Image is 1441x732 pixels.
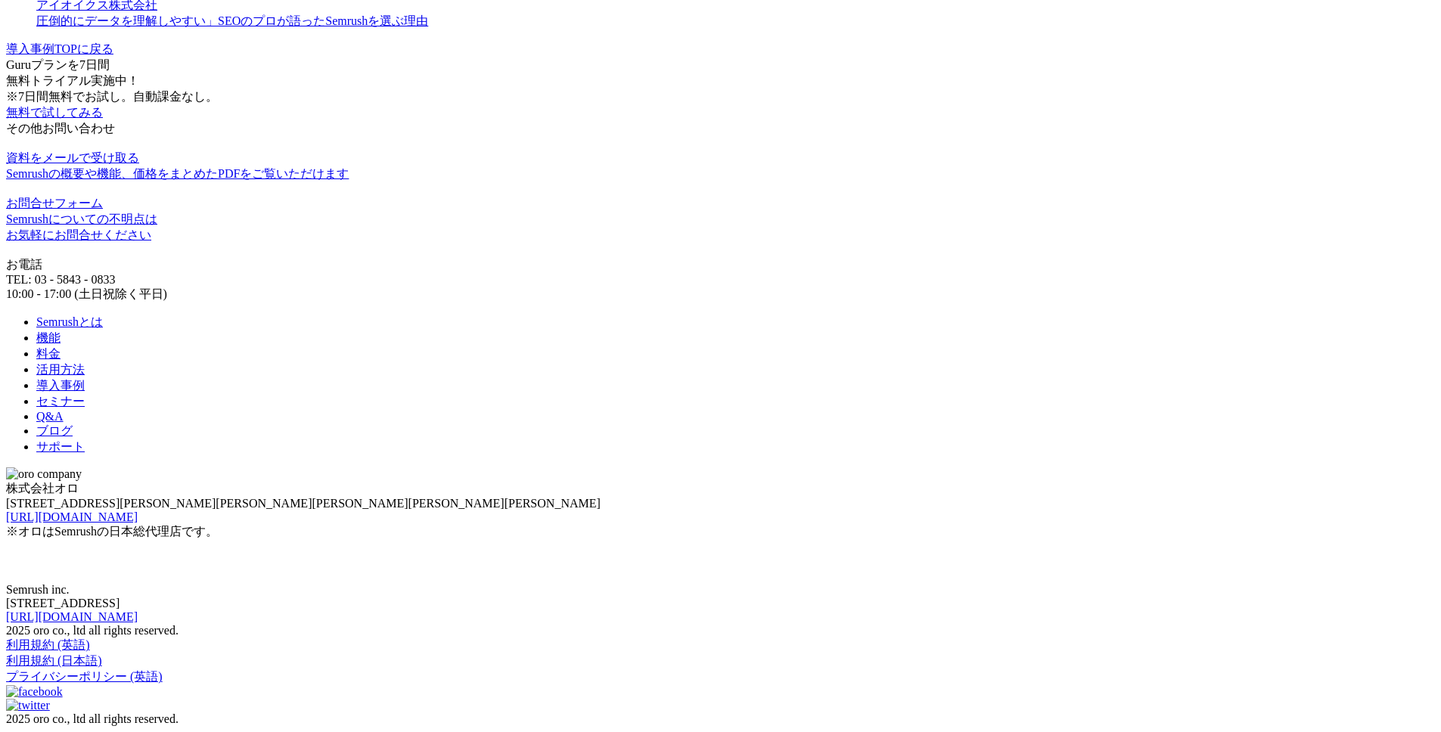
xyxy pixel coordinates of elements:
[6,497,1435,510] div: [STREET_ADDRESS][PERSON_NAME][PERSON_NAME][PERSON_NAME][PERSON_NAME][PERSON_NAME]
[6,212,1435,243] div: Semrushについての不明点は お気軽にお問合せください
[36,410,64,423] a: Q&A
[36,440,85,453] a: サポート
[6,654,102,667] a: 利用規約 (日本語)
[6,257,1435,273] div: お電話
[6,699,50,712] img: twitter
[6,610,138,623] a: [URL][DOMAIN_NAME]
[6,106,103,119] a: 無料で試してみる
[6,166,1435,182] div: Semrushの概要や機能、価格をまとめたPDFをご覧いただけます
[6,74,139,87] span: 無料トライアル実施中！
[6,670,163,683] a: プライバシーポリシー (英語)
[6,712,1435,726] div: 2025 oro co., ltd all rights reserved.
[6,524,1435,540] div: ※オロはSemrushの日本総代理店です。
[6,57,1435,89] div: Guruプランを7日間
[36,331,61,344] a: 機能
[36,379,85,392] a: 導入事例
[6,638,90,651] a: 利用規約 (英語)
[36,363,85,376] a: 活用方法
[6,42,113,55] a: 導入事例TOPに戻る
[36,14,1435,29] div: 圧倒的にデータを理解しやすい」SEOのプロが語ったSemrushを選ぶ理由
[6,121,1435,137] div: その他お問い合わせ
[6,510,138,523] a: [URL][DOMAIN_NAME]
[6,196,1435,212] div: お問合せフォーム
[6,685,63,699] img: facebook
[6,597,1435,610] div: [STREET_ADDRESS]
[6,467,82,481] img: oro company
[36,395,85,408] a: セミナー
[6,137,1435,182] a: 資料をメールで受け取る Semrushの概要や機能、価格をまとめたPDFをご覧いただけます
[36,424,73,437] a: ブログ
[36,315,103,328] a: Semrushとは
[6,287,1435,302] div: 10:00 - 17:00 (土日祝除く平日)
[6,481,1435,497] div: 株式会社オロ
[6,583,1435,597] div: Semrush inc.
[6,150,1435,166] div: 資料をメールで受け取る
[6,89,1435,105] div: ※7日間無料でお試し。自動課金なし。
[6,182,1435,243] a: お問合せフォーム Semrushについての不明点はお気軽にお問合せください
[6,624,1435,637] div: 2025 oro co., ltd all rights reserved.
[6,273,1435,287] div: TEL: 03 - 5843 - 0833
[36,347,61,360] a: 料金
